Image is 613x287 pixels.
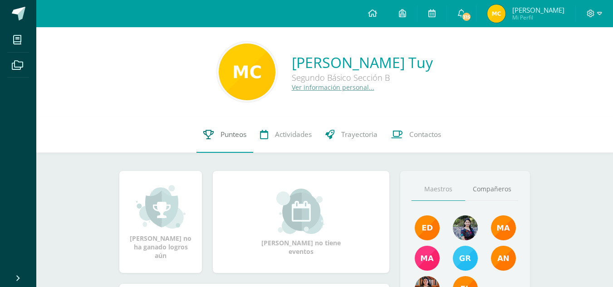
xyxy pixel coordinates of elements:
[512,5,564,15] span: [PERSON_NAME]
[465,178,519,201] a: Compañeros
[136,184,186,229] img: achievement_small.png
[275,130,312,139] span: Actividades
[453,215,478,240] img: 9b17679b4520195df407efdfd7b84603.png
[256,189,347,256] div: [PERSON_NAME] no tiene eventos
[292,72,433,83] div: Segundo Básico Sección B
[196,117,253,153] a: Punteos
[512,14,564,21] span: Mi Perfil
[292,53,433,72] a: [PERSON_NAME] Tuy
[319,117,384,153] a: Trayectoria
[453,246,478,271] img: b7ce7144501556953be3fc0a459761b8.png
[341,130,378,139] span: Trayectoria
[221,130,246,139] span: Punteos
[128,184,193,260] div: [PERSON_NAME] no ha ganado logros aún
[253,117,319,153] a: Actividades
[461,12,471,22] span: 315
[487,5,505,23] img: 22a6108dc7668299ecf3147ba65ca67e.png
[412,178,465,201] a: Maestros
[409,130,441,139] span: Contactos
[491,246,516,271] img: a348d660b2b29c2c864a8732de45c20a.png
[491,215,516,240] img: 560278503d4ca08c21e9c7cd40ba0529.png
[276,189,326,234] img: event_small.png
[292,83,374,92] a: Ver información personal...
[219,44,275,100] img: 418944c1c3ef46324b51d495c08efd29.png
[415,246,440,271] img: 7766054b1332a6085c7723d22614d631.png
[415,215,440,240] img: f40e456500941b1b33f0807dd74ea5cf.png
[384,117,448,153] a: Contactos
